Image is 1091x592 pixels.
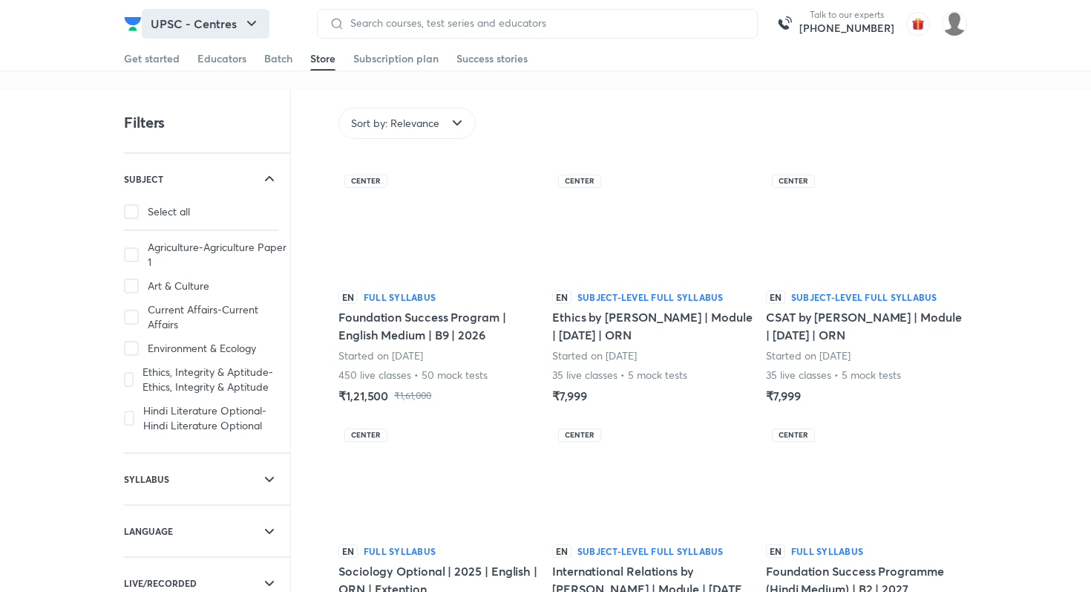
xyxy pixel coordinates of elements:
h6: Full Syllabus [364,544,436,558]
img: Company Logo [124,15,142,33]
span: Select all [148,204,190,219]
p: 35 live classes • 5 mock tests [552,368,688,383]
h6: SYLLABUS [124,472,169,487]
h5: ₹7,999 [766,387,801,405]
div: Center [772,429,815,442]
h5: ₹7,999 [552,387,587,405]
div: Store [310,51,335,66]
span: Current Affairs-Current Affairs [148,302,290,332]
img: avatar [906,12,930,36]
div: Batch [264,51,292,66]
h6: LIVE/RECORDED [124,576,197,591]
input: Search courses, test series and educators [344,17,745,29]
h6: LANGUAGE [124,524,173,539]
img: Batch Thumbnail [338,169,540,282]
p: Started on [DATE] [552,348,637,363]
p: 35 live classes • 5 mock tests [766,368,902,383]
img: Akshat Sharma [942,11,967,36]
span: Ethics, Integrity & Aptitude-Ethics, Integrity & Aptitude [142,365,290,394]
a: Subscription plan [353,47,439,71]
img: call-us [770,9,799,39]
p: EN [766,544,785,558]
a: [PHONE_NUMBER] [799,21,894,36]
div: Educators [197,51,246,66]
div: Center [344,429,387,442]
h5: CSAT by [PERSON_NAME] | Module | [DATE] | ORN [766,308,968,344]
p: EN [338,544,358,558]
p: 450 live classes • 50 mock tests [338,368,488,383]
a: Get started [124,47,180,71]
h6: SUBJECT [124,172,163,186]
h6: Full Syllabus [364,290,436,304]
a: Success stories [456,47,528,71]
p: ₹1,61,000 [394,390,431,402]
img: Batch Thumbnail [766,169,968,282]
div: Success stories [456,51,528,66]
div: Get started [124,51,180,66]
a: Store [310,47,335,71]
a: Batch [264,47,292,71]
div: Subscription plan [353,51,439,66]
p: EN [552,290,571,304]
span: Sort by: Relevance [351,116,439,131]
a: Educators [197,47,246,71]
h5: Foundation Success Program | English Medium | B9 | 2026 [338,308,540,344]
div: Center [558,175,601,188]
div: Center [344,175,387,188]
p: Talk to our experts [799,9,894,21]
h6: Subject-level full syllabus [577,290,723,304]
span: Art & Culture [148,279,209,293]
p: EN [766,290,785,304]
h4: Filters [124,113,165,132]
p: Started on [DATE] [766,348,851,363]
span: Environment & Ecology [148,341,256,356]
h5: Ethics by [PERSON_NAME] | Module | [DATE] | ORN [552,308,754,344]
p: EN [552,544,571,558]
h6: Subject-level full syllabus [577,544,723,558]
img: Batch Thumbnail [552,423,754,536]
h5: ₹1,21,500 [338,387,388,405]
img: Batch Thumbnail [338,423,540,536]
div: Center [772,175,815,188]
p: Started on [DATE] [338,348,423,363]
img: Batch Thumbnail [766,423,968,536]
span: Hindi Literature Optional-Hindi Literature Optional [143,403,290,433]
div: Center [558,429,601,442]
span: Agriculture-Agriculture Paper 1 [148,240,290,270]
h6: Subject-level full syllabus [791,290,937,304]
h6: Full Syllabus [791,544,863,558]
img: Batch Thumbnail [552,169,754,282]
p: EN [338,290,358,304]
button: UPSC - Centres [142,9,269,39]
